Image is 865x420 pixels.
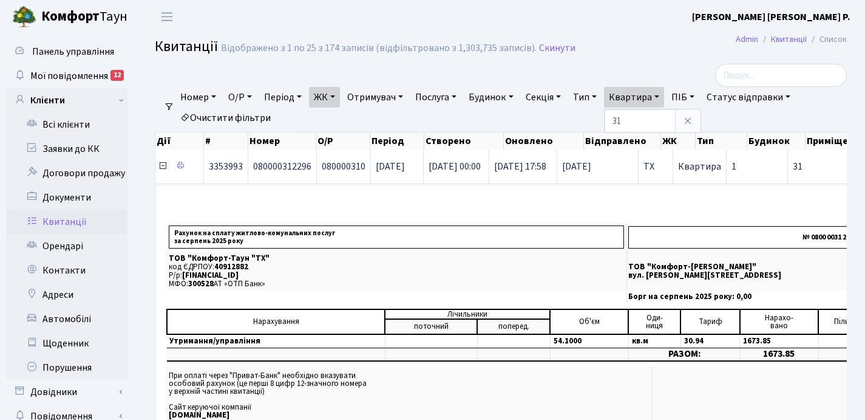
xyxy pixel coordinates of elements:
[6,331,127,356] a: Щоденник
[182,270,239,281] span: [FINANCIAL_ID]
[477,319,550,334] td: поперед.
[6,40,127,64] a: Панель управління
[410,87,461,108] a: Послуга
[521,87,566,108] a: Секція
[214,261,248,272] span: 40912882
[32,45,114,58] span: Панель управління
[747,133,806,150] th: Будинок
[175,87,221,108] a: Номер
[550,334,628,348] td: 54.1000
[167,309,385,334] td: Нарахування
[209,160,243,173] span: 3353993
[322,160,365,173] span: 080000310
[370,133,424,150] th: Період
[680,309,739,334] td: Тариф
[504,133,584,150] th: Оновлено
[41,7,127,27] span: Таун
[6,234,127,258] a: Орендарі
[41,7,100,26] b: Комфорт
[385,309,550,319] td: Лічильники
[628,348,740,361] td: РАЗОМ:
[6,210,127,234] a: Квитанції
[678,160,721,173] span: Квартира
[667,87,699,108] a: ПІБ
[771,33,807,46] a: Квитанції
[6,356,127,380] a: Порушення
[169,225,624,249] p: Рахунок на сплату житлово-комунальних послуг за серпень 2025 року
[6,137,127,161] a: Заявки до КК
[175,108,276,128] a: Очистити фільтри
[568,87,602,108] a: Тип
[740,348,818,361] td: 1673.85
[221,43,537,54] div: Відображено з 1 по 25 з 174 записів (відфільтровано з 1,303,735 записів).
[169,272,624,280] p: Р/р:
[740,334,818,348] td: 1673.85
[30,69,108,83] span: Мої повідомлення
[6,380,127,404] a: Довідники
[464,87,518,108] a: Будинок
[584,133,662,150] th: Відправлено
[188,278,214,289] span: 300528
[736,33,758,46] a: Admin
[604,87,664,108] a: Квартира
[167,334,385,348] td: Утримання/управління
[376,160,405,173] span: [DATE]
[702,87,795,108] a: Статус відправки
[309,87,340,108] a: ЖК
[6,112,127,137] a: Всі клієнти
[6,161,127,185] a: Договори продажу
[717,27,865,52] nav: breadcrumb
[204,133,248,150] th: #
[6,307,127,331] a: Автомобілі
[539,43,575,54] a: Скинути
[680,334,739,348] td: 30.94
[550,309,628,334] td: Об'єм
[248,133,316,150] th: Номер
[628,334,680,348] td: кв.м
[424,133,504,150] th: Створено
[6,258,127,283] a: Контакти
[793,162,861,171] span: 31
[152,7,182,27] button: Переключити навігацію
[316,133,370,150] th: О/Р
[696,133,747,150] th: Тип
[223,87,257,108] a: О/Р
[6,64,127,88] a: Мої повідомлення12
[740,309,818,334] td: Нарахо- вано
[155,36,218,57] span: Квитанції
[562,162,633,171] span: [DATE]
[169,263,624,271] p: код ЄДРПОУ:
[253,160,311,173] span: 080000312296
[715,64,847,87] input: Пошук...
[692,10,850,24] a: [PERSON_NAME] [PERSON_NAME] Р.
[628,309,680,334] td: Оди- ниця
[259,87,307,108] a: Період
[385,319,477,334] td: поточний
[169,255,624,263] p: ТОВ "Комфорт-Таун "ТХ"
[6,88,127,112] a: Клієнти
[110,70,124,81] div: 12
[155,133,204,150] th: Дії
[807,33,847,46] li: Список
[731,160,736,173] span: 1
[429,160,481,173] span: [DATE] 00:00
[169,280,624,288] p: МФО: АТ «ОТП Банк»
[6,283,127,307] a: Адреси
[661,133,696,150] th: ЖК
[494,160,546,173] span: [DATE] 17:58
[342,87,408,108] a: Отримувач
[643,162,668,171] span: ТХ
[12,5,36,29] img: logo.png
[6,185,127,210] a: Документи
